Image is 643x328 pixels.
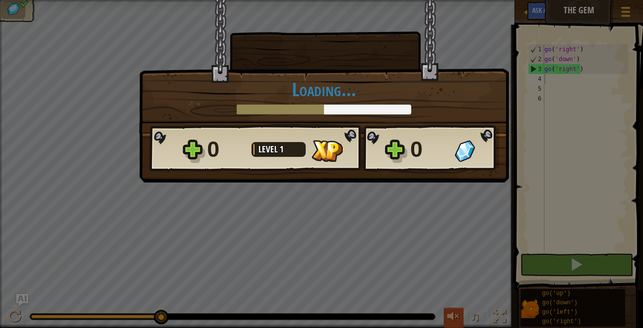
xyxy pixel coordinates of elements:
[207,134,246,165] div: 0
[280,143,284,155] span: 1
[455,140,475,162] img: Gems Gained
[149,79,499,100] h1: Loading...
[312,140,343,162] img: XP Gained
[258,143,280,155] span: Level
[410,134,449,165] div: 0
